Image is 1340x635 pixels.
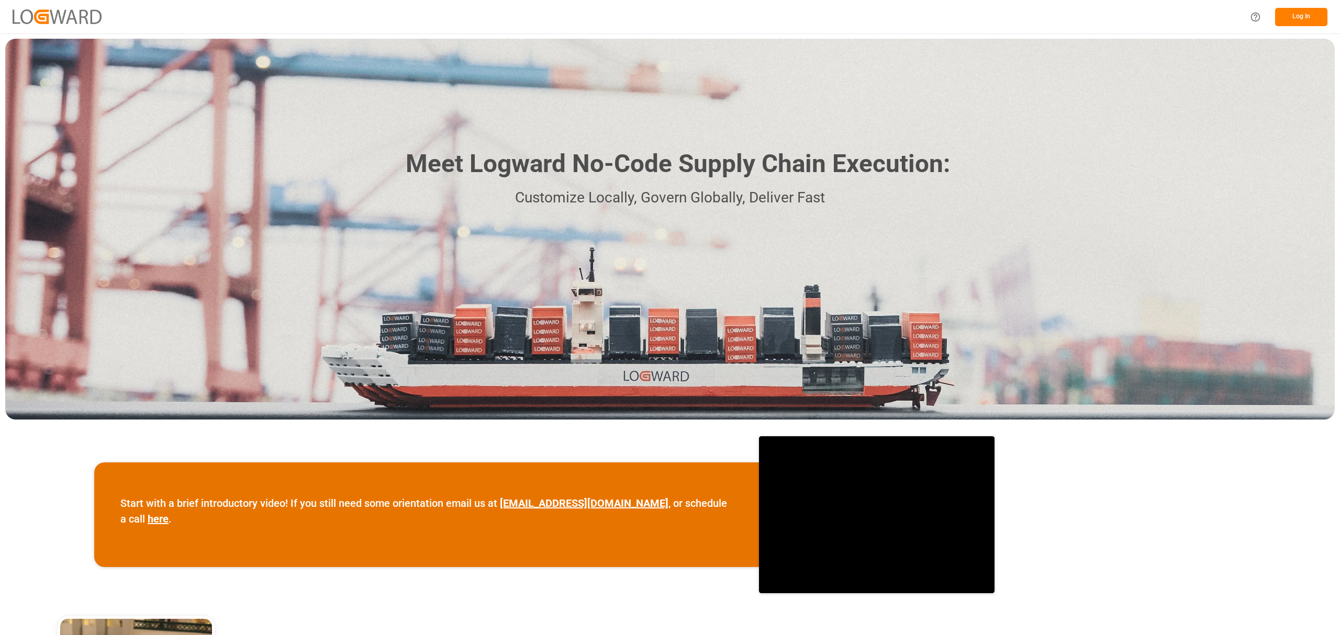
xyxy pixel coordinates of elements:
button: Help Center [1244,5,1267,29]
p: Customize Locally, Govern Globally, Deliver Fast [390,186,950,210]
a: here [148,513,169,525]
p: Start with a brief introductory video! If you still need some orientation email us at , or schedu... [120,495,733,527]
h1: Meet Logward No-Code Supply Chain Execution: [406,145,950,183]
button: Log In [1275,8,1327,26]
a: [EMAIL_ADDRESS][DOMAIN_NAME] [500,497,668,509]
img: Logward_new_orange.png [13,9,102,24]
